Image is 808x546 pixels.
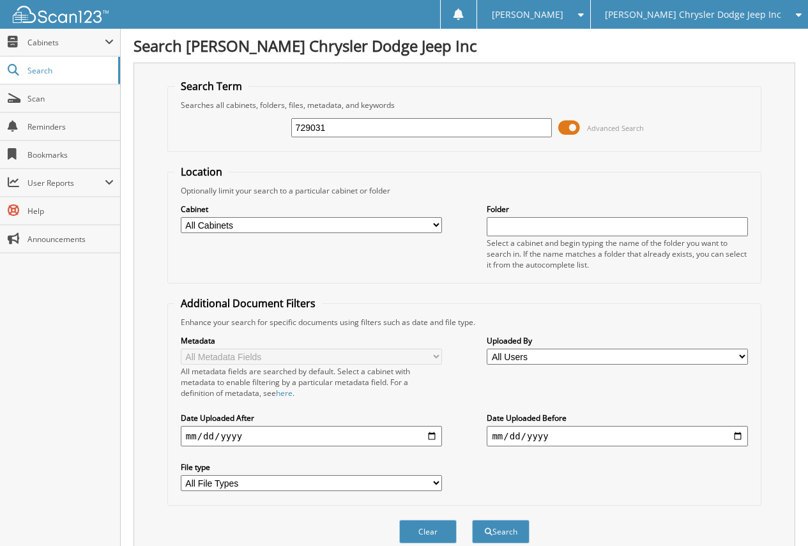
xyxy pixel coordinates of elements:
[492,11,563,19] span: [PERSON_NAME]
[27,93,114,104] span: Scan
[174,165,229,179] legend: Location
[27,149,114,160] span: Bookmarks
[487,204,748,215] label: Folder
[487,413,748,423] label: Date Uploaded Before
[399,520,457,543] button: Clear
[174,79,248,93] legend: Search Term
[27,234,114,245] span: Announcements
[27,206,114,216] span: Help
[487,335,748,346] label: Uploaded By
[487,426,748,446] input: end
[181,426,442,446] input: start
[487,238,748,270] div: Select a cabinet and begin typing the name of the folder you want to search in. If the name match...
[27,37,105,48] span: Cabinets
[27,121,114,132] span: Reminders
[27,65,112,76] span: Search
[605,11,781,19] span: [PERSON_NAME] Chrysler Dodge Jeep Inc
[27,178,105,188] span: User Reports
[174,100,754,110] div: Searches all cabinets, folders, files, metadata, and keywords
[181,204,442,215] label: Cabinet
[276,388,293,398] a: here
[174,185,754,196] div: Optionally limit your search to a particular cabinet or folder
[174,317,754,328] div: Enhance your search for specific documents using filters such as date and file type.
[181,335,442,346] label: Metadata
[181,462,442,473] label: File type
[181,413,442,423] label: Date Uploaded After
[472,520,530,543] button: Search
[587,123,644,133] span: Advanced Search
[181,366,442,398] div: All metadata fields are searched by default. Select a cabinet with metadata to enable filtering b...
[133,35,795,56] h1: Search [PERSON_NAME] Chrysler Dodge Jeep Inc
[13,6,109,23] img: scan123-logo-white.svg
[174,296,322,310] legend: Additional Document Filters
